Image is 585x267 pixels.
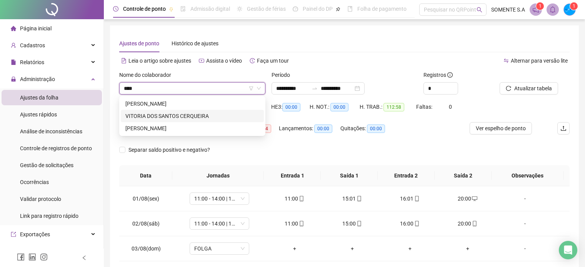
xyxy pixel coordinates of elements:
div: [PERSON_NAME] [125,124,259,133]
span: 1 [573,3,575,9]
span: swap-right [312,85,318,91]
img: 50881 [564,4,575,15]
span: mobile [413,196,420,201]
span: file-text [121,58,127,63]
span: Registros [423,71,453,79]
span: 11:00 - 14:00 | 15:00 - 20:00 [194,193,245,204]
span: search [477,7,482,13]
span: user-add [11,43,16,48]
div: Quitações: [340,124,397,133]
span: Cadastros [20,42,45,48]
span: Ajustes da folha [20,95,58,101]
div: 20:00 [445,219,490,228]
span: Alternar para versão lite [511,58,568,64]
span: Exportações [20,231,50,237]
span: instagram [40,253,48,261]
span: Administração [20,76,55,82]
span: clock-circle [113,6,118,12]
sup: Atualize o seu contato no menu Meus Dados [570,2,578,10]
span: desktop [471,196,477,201]
span: Gestão de solicitações [20,162,73,168]
div: [PERSON_NAME] [125,100,259,108]
th: Data [119,165,172,186]
div: H. TRAB.: [360,103,416,111]
th: Entrada 2 [378,165,435,186]
span: 00:00 [367,124,385,133]
span: Faltas: [416,104,433,110]
span: reload [506,86,511,91]
span: sun [237,6,242,12]
span: Histórico de ajustes [172,40,218,46]
span: 01/08(sex) [133,196,159,202]
span: Atualizar tabela [514,84,552,93]
label: Período [272,71,295,79]
span: lock [11,76,16,82]
span: 112:58 [383,103,404,111]
span: file [11,60,16,65]
span: 0 [449,104,452,110]
span: Link para registro rápido [20,213,78,219]
span: Painel do DP [303,6,333,12]
span: mobile [413,221,420,226]
span: history [250,58,255,63]
th: Saída 1 [321,165,378,186]
span: Ver espelho de ponto [476,124,526,133]
span: 00:00 [282,103,300,111]
span: mobile [356,196,362,201]
span: info-circle [447,72,453,78]
div: + [330,244,375,253]
span: 1 [539,3,542,9]
span: left [82,255,87,260]
th: Observações [492,165,564,186]
span: FOLGA [194,243,245,254]
th: Entrada 1 [264,165,321,186]
span: Separar saldo positivo e negativo? [125,146,213,154]
span: mobile [298,196,304,201]
span: Controle de registros de ponto [20,145,92,151]
span: Integrações [20,248,48,254]
span: swap [503,58,509,63]
button: Ver espelho de ponto [470,122,532,134]
span: mobile [356,221,362,226]
span: Controle de ponto [123,6,166,12]
span: Ocorrências [20,179,49,185]
span: Ajustes de ponto [119,40,159,46]
span: Faça um tour [257,58,289,64]
div: VITORIA DOS SANTOS CERQUEIRA [121,110,264,122]
span: linkedin [28,253,36,261]
div: HE 3: [271,103,310,111]
span: upload [560,125,567,131]
th: Jornadas [172,165,264,186]
label: Nome do colaborador [119,71,176,79]
span: mobile [471,221,477,226]
div: - [502,244,548,253]
div: Open Intercom Messenger [559,241,577,259]
sup: 1 [536,2,544,10]
span: Validar protocolo [20,196,61,202]
span: Assista o vídeo [206,58,242,64]
div: JOÃO VITOR OLIVEIRA SANTOS [121,98,264,110]
span: bell [549,6,556,13]
span: Relatórios [20,59,44,65]
span: Gestão de férias [247,6,286,12]
span: Observações [498,171,558,180]
div: VITORIA DOS SANTOS CERQUEIRA [125,112,259,120]
span: home [11,26,16,31]
div: 11:00 [272,219,317,228]
span: Leia o artigo sobre ajustes [128,58,191,64]
span: 00:00 [330,103,348,111]
span: pushpin [169,7,173,12]
span: pushpin [336,7,340,12]
div: VITORIA NASCIMENTO DOS SANTOS [121,122,264,134]
span: 00:00 [314,124,332,133]
div: + [272,244,317,253]
span: notification [532,6,539,13]
div: 20:00 [445,194,490,203]
span: down [257,86,261,91]
div: + [387,244,433,253]
span: facebook [17,253,25,261]
div: 11:00 [272,194,317,203]
span: file-done [180,6,186,12]
span: filter [249,86,253,91]
span: Página inicial [20,25,52,32]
